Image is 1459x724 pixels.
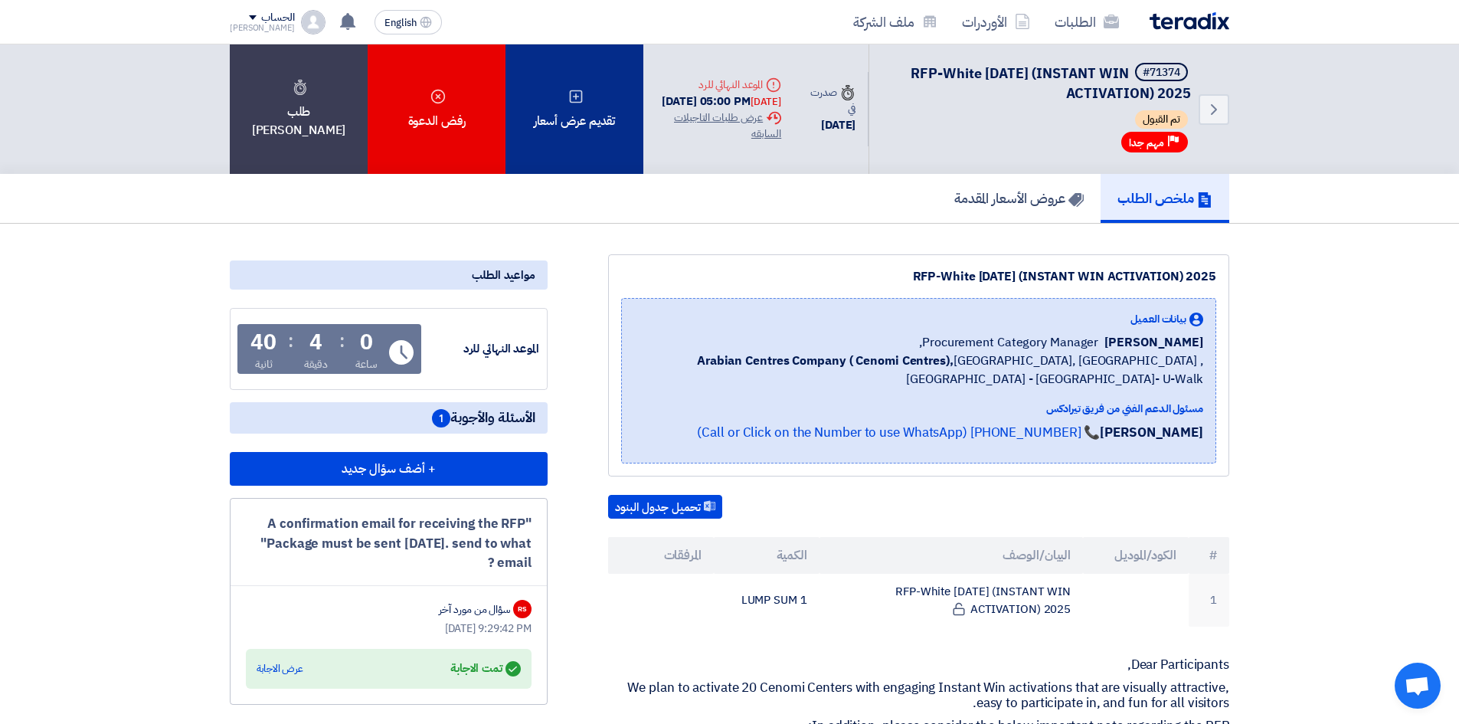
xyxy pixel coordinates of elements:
[355,356,378,372] div: ساعة
[450,658,521,680] div: تمت الاجابة
[608,495,722,519] button: تحميل جدول البنود
[1042,4,1131,40] a: الطلبات
[439,601,510,618] div: سؤال من مورد آخر
[505,44,643,174] div: تقديم عرض أسعار
[261,11,294,25] div: الحساب
[1129,136,1164,150] span: مهم جدا
[950,4,1042,40] a: الأوردرات
[309,332,322,353] div: 4
[954,189,1084,207] h5: عروض الأسعار المقدمة
[1135,110,1188,129] span: تم القبول
[230,452,548,486] button: + أضف سؤال جديد
[919,333,1098,352] span: Procurement Category Manager,
[513,600,532,618] div: RS
[304,356,328,372] div: دقيقة
[1104,333,1203,352] span: [PERSON_NAME]
[1395,663,1441,709] div: Open chat
[360,332,373,353] div: 0
[288,327,293,355] div: :
[1101,174,1229,223] a: ملخص الطلب
[841,4,950,40] a: ملف الشركة
[1130,311,1186,327] span: بيانات العميل
[1117,189,1212,207] h5: ملخص الطلب
[751,94,781,110] div: [DATE]
[608,680,1229,711] p: We plan to activate 20 Cenomi Centers with engaging Instant Win activations that are visually att...
[432,409,450,428] span: 1
[257,661,303,676] div: عرض الاجابة
[1100,423,1203,442] strong: [PERSON_NAME]
[368,44,505,174] div: رفض الدعوة
[656,77,781,93] div: الموعد النهائي للرد
[432,408,535,428] span: الأسئلة والأجوبة
[608,657,1229,673] p: Dear Participants,
[656,93,781,110] div: [DATE] 05:00 PM
[1189,537,1229,574] th: #
[634,401,1203,417] div: مسئول الدعم الفني من فريق تيرادكس
[246,514,532,573] div: A confirmation email for receiving the RFP" "Package must be sent [DATE]. send to what email ?
[301,10,325,34] img: profile_test.png
[250,332,276,353] div: 40
[634,352,1203,388] span: [GEOGRAPHIC_DATA], [GEOGRAPHIC_DATA] ,[GEOGRAPHIC_DATA] - [GEOGRAPHIC_DATA]- U-Walk
[255,356,273,372] div: ثانية
[230,24,295,32] div: [PERSON_NAME]
[230,44,368,174] div: طلب [PERSON_NAME]
[375,10,442,34] button: English
[806,84,855,116] div: صدرت في
[230,260,548,290] div: مواعيد الطلب
[819,537,1084,574] th: البيان/الوصف
[937,174,1101,223] a: عروض الأسعار المقدمة
[621,267,1216,286] div: RFP-White [DATE] (INSTANT WIN ACTIVATION) 2025
[1189,574,1229,627] td: 1
[714,537,819,574] th: الكمية
[424,340,539,358] div: الموعد النهائي للرد
[714,574,819,627] td: 1 LUMP SUM
[888,63,1191,103] h5: RFP-White Friday (INSTANT WIN ACTIVATION) 2025
[911,63,1191,103] span: RFP-White [DATE] (INSTANT WIN ACTIVATION) 2025
[339,327,345,355] div: :
[384,18,417,28] span: English
[697,352,954,370] b: Arabian Centres Company ( Cenomi Centres),
[656,110,781,142] div: عرض طلبات التاجيلات السابقه
[608,537,714,574] th: المرفقات
[806,116,855,134] div: [DATE]
[1143,67,1180,78] div: #71374
[246,621,532,637] div: [DATE] 9:29:42 PM
[697,423,1100,442] a: 📞 [PHONE_NUMBER] (Call or Click on the Number to use WhatsApp)
[1150,12,1229,30] img: Teradix logo
[819,574,1084,627] td: RFP-White [DATE] (INSTANT WIN ACTIVATION) 2025
[1083,537,1189,574] th: الكود/الموديل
